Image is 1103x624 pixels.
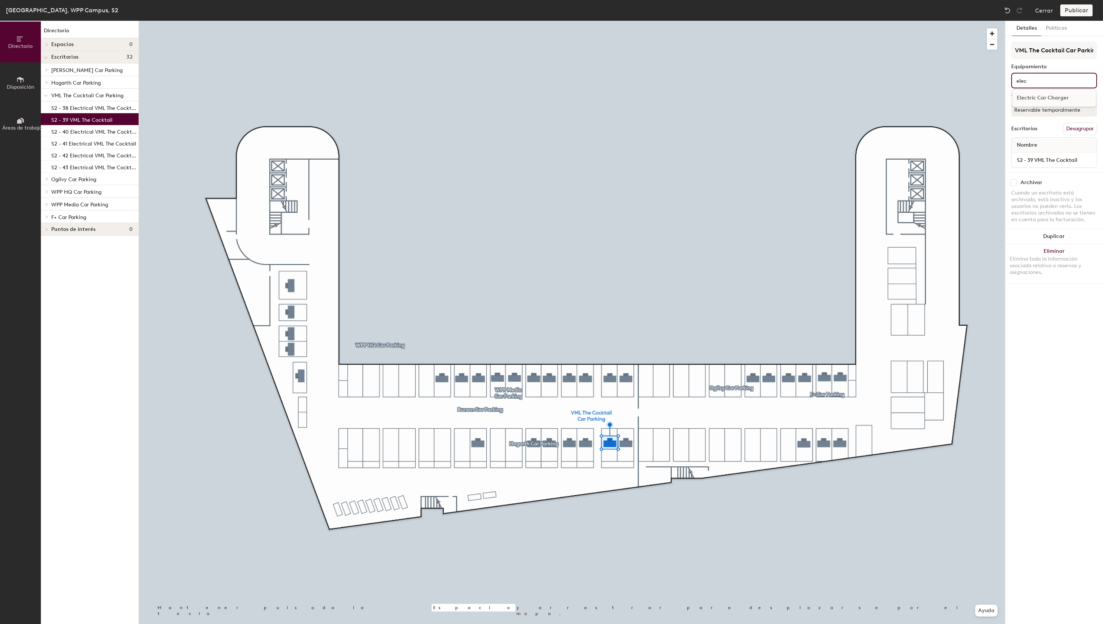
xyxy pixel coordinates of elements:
div: Electric Car Charger [1012,92,1096,104]
span: F+ Car Parking [51,214,86,220]
button: Reservable temporalmente [1011,103,1097,117]
button: Detalles [1012,21,1041,36]
span: Nombre [1013,138,1041,152]
div: Escritorios [1011,126,1037,132]
p: S2 - 43 Electrical VML The Cocktail [51,162,137,171]
button: Desagrupar [1063,122,1097,135]
div: Tipo de escritorio [1011,94,1097,100]
div: Cuando un escritorio está archivado, está inactivo y los usuarios no pueden verlo. Los escritorio... [1011,190,1097,223]
p: S2 - 40 Electrical VML The Cocktail [51,127,137,135]
div: Elimina toda la información asociada relativa a reservas y asignaciones. [1010,256,1099,276]
span: Hogarth Car Parking [51,80,101,86]
div: [GEOGRAPHIC_DATA], WPP Campus, S2 [6,6,118,15]
button: Políticas [1041,21,1071,36]
img: Undo [1004,7,1011,14]
img: Redo [1016,7,1023,14]
span: Puntos de interés [51,226,96,232]
span: WPP HQ Car Parking [51,189,101,195]
button: Cerrar [1035,4,1053,16]
span: Disposición [7,84,34,90]
span: Escritorios [51,54,78,60]
span: 0 [129,226,133,232]
span: VML The Cocktail Car Parking [51,92,123,99]
p: S2 - 42 Electrical VML The Cocktail [51,150,137,159]
span: Ogilvy Car Parking [51,176,96,183]
p: S2 - 39 VML The Cocktail [51,115,113,123]
p: S2 - 38 Electrical VML The Cocktail [51,103,137,111]
span: 32 [126,54,133,60]
input: Escritorio sin nombre [1013,155,1095,165]
span: WPP Media Car Parking [51,202,108,208]
button: EliminarElimina toda la información asociada relativa a reservas y asignaciones. [1005,244,1103,283]
div: Equipamiento [1011,64,1097,70]
input: Añadir equipamientos [1015,76,1085,85]
h1: Directorio [41,27,139,38]
p: S2 - 41 Electrical VML The Cocktail [51,138,136,147]
span: Directorio [8,43,33,49]
span: Áreas de trabajo [2,125,42,131]
span: 0 [129,42,133,48]
span: [PERSON_NAME] Car Parking [51,67,123,73]
button: Ayuda [975,605,997,617]
span: Espacios [51,42,74,48]
div: Archivar [1021,180,1042,186]
button: Duplicar [1005,229,1103,244]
